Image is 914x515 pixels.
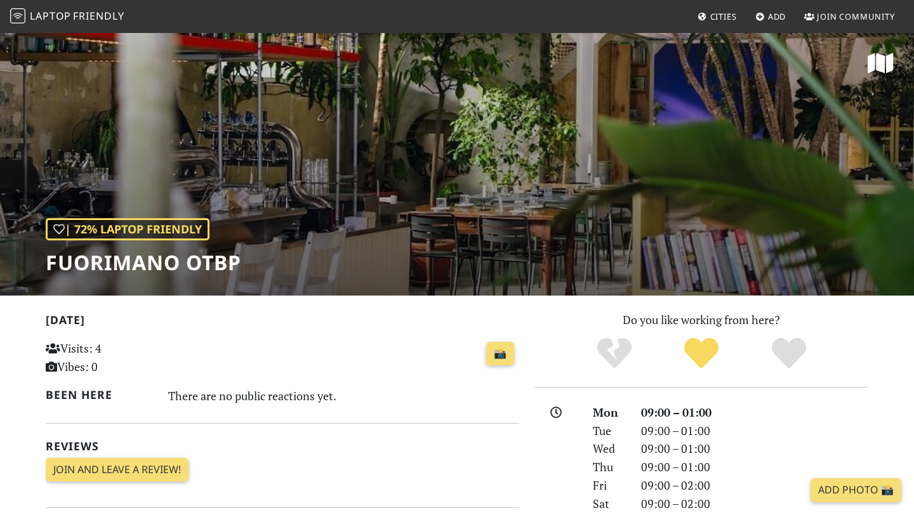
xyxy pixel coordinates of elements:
div: There are no public reactions yet. [168,386,520,406]
div: 09:00 – 02:00 [633,495,876,513]
div: Fri [585,476,633,495]
span: Laptop [30,9,71,23]
div: Tue [585,422,633,440]
span: Friendly [73,9,124,23]
h2: Reviews [46,440,519,453]
span: Add [768,11,786,22]
img: LaptopFriendly [10,8,25,23]
a: LaptopFriendly LaptopFriendly [10,6,124,28]
h2: [DATE] [46,313,519,332]
div: Mon [585,403,633,422]
a: Join Community [799,5,900,28]
div: 09:00 – 02:00 [633,476,876,495]
p: Do you like working from here? [534,311,868,329]
div: Definitely! [745,336,833,371]
h1: Fuorimano OTBP [46,251,241,275]
div: 09:00 – 01:00 [633,422,876,440]
div: Sat [585,495,633,513]
div: Yes [658,336,745,371]
h2: Been here [46,388,153,401]
a: Cities [692,5,742,28]
div: 09:00 – 01:00 [633,403,876,422]
a: Add Photo 📸 [811,478,901,502]
div: In general, do you like working from here? [46,218,209,240]
span: Join Community [817,11,895,22]
a: Join and leave a review! [46,458,189,482]
span: Cities [710,11,737,22]
div: No [571,336,658,371]
div: 09:00 – 01:00 [633,458,876,476]
p: Visits: 4 Vibes: 0 [46,339,194,376]
div: 09:00 – 01:00 [633,440,876,458]
a: Add [750,5,791,28]
a: 📸 [486,342,514,366]
div: Wed [585,440,633,458]
div: Thu [585,458,633,476]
